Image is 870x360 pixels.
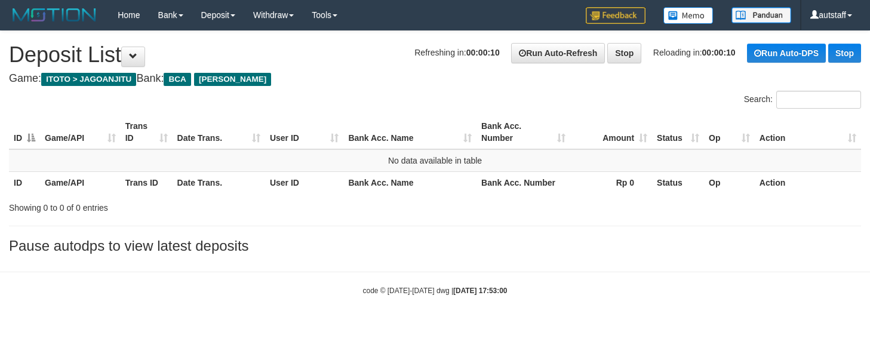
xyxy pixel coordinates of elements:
[9,73,861,85] h4: Game: Bank:
[704,115,755,149] th: Op: activate to sort column ascending
[164,73,190,86] span: BCA
[704,171,755,193] th: Op
[173,115,265,149] th: Date Trans.: activate to sort column ascending
[343,115,476,149] th: Bank Acc. Name: activate to sort column ascending
[265,115,343,149] th: User ID: activate to sort column ascending
[702,48,736,57] strong: 00:00:10
[453,287,507,295] strong: [DATE] 17:53:00
[9,43,861,67] h1: Deposit List
[570,115,653,149] th: Amount: activate to sort column ascending
[828,44,861,63] a: Stop
[476,115,570,149] th: Bank Acc. Number: activate to sort column ascending
[511,43,605,63] a: Run Auto-Refresh
[121,171,173,193] th: Trans ID
[363,287,508,295] small: code © [DATE]-[DATE] dwg |
[747,44,826,63] a: Run Auto-DPS
[9,149,861,172] td: No data available in table
[9,6,100,24] img: MOTION_logo.png
[586,7,645,24] img: Feedback.jpg
[663,7,714,24] img: Button%20Memo.svg
[40,115,121,149] th: Game/API: activate to sort column ascending
[652,115,704,149] th: Status: activate to sort column ascending
[173,171,265,193] th: Date Trans.
[570,171,653,193] th: Rp 0
[476,171,570,193] th: Bank Acc. Number
[744,91,861,109] label: Search:
[652,171,704,193] th: Status
[40,171,121,193] th: Game/API
[41,73,136,86] span: ITOTO > JAGOANJITU
[731,7,791,23] img: panduan.png
[755,171,861,193] th: Action
[653,48,736,57] span: Reloading in:
[466,48,500,57] strong: 00:00:10
[343,171,476,193] th: Bank Acc. Name
[776,91,861,109] input: Search:
[9,238,861,254] h3: Pause autodps to view latest deposits
[121,115,173,149] th: Trans ID: activate to sort column ascending
[755,115,861,149] th: Action: activate to sort column ascending
[9,171,40,193] th: ID
[265,171,343,193] th: User ID
[607,43,641,63] a: Stop
[9,197,353,214] div: Showing 0 to 0 of 0 entries
[414,48,499,57] span: Refreshing in:
[194,73,271,86] span: [PERSON_NAME]
[9,115,40,149] th: ID: activate to sort column descending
